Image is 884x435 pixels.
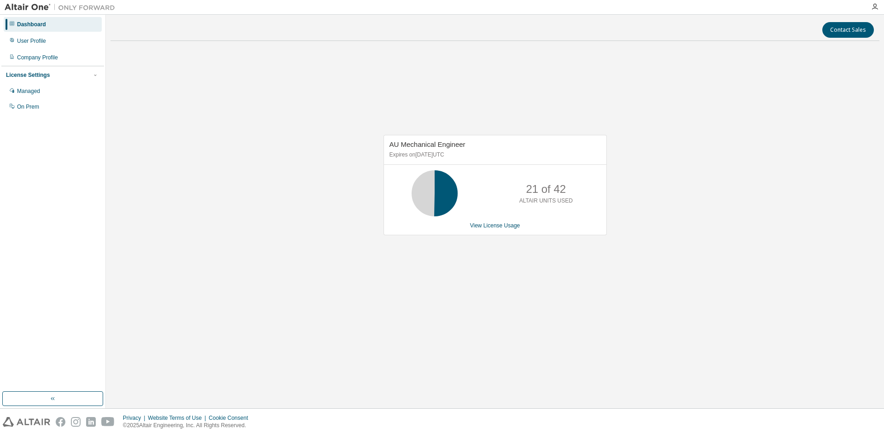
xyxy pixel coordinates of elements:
p: Expires on [DATE] UTC [390,151,599,159]
div: On Prem [17,103,39,110]
img: linkedin.svg [86,417,96,427]
div: Privacy [123,414,148,422]
p: ALTAIR UNITS USED [519,197,573,205]
a: View License Usage [470,222,520,229]
img: Altair One [5,3,120,12]
span: AU Mechanical Engineer [390,140,465,148]
img: facebook.svg [56,417,65,427]
div: Managed [17,87,40,95]
img: youtube.svg [101,417,115,427]
div: Website Terms of Use [148,414,209,422]
div: User Profile [17,37,46,45]
p: 21 of 42 [526,181,566,197]
img: instagram.svg [71,417,81,427]
div: Company Profile [17,54,58,61]
p: © 2025 Altair Engineering, Inc. All Rights Reserved. [123,422,254,429]
img: altair_logo.svg [3,417,50,427]
div: License Settings [6,71,50,79]
button: Contact Sales [822,22,874,38]
div: Dashboard [17,21,46,28]
div: Cookie Consent [209,414,253,422]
